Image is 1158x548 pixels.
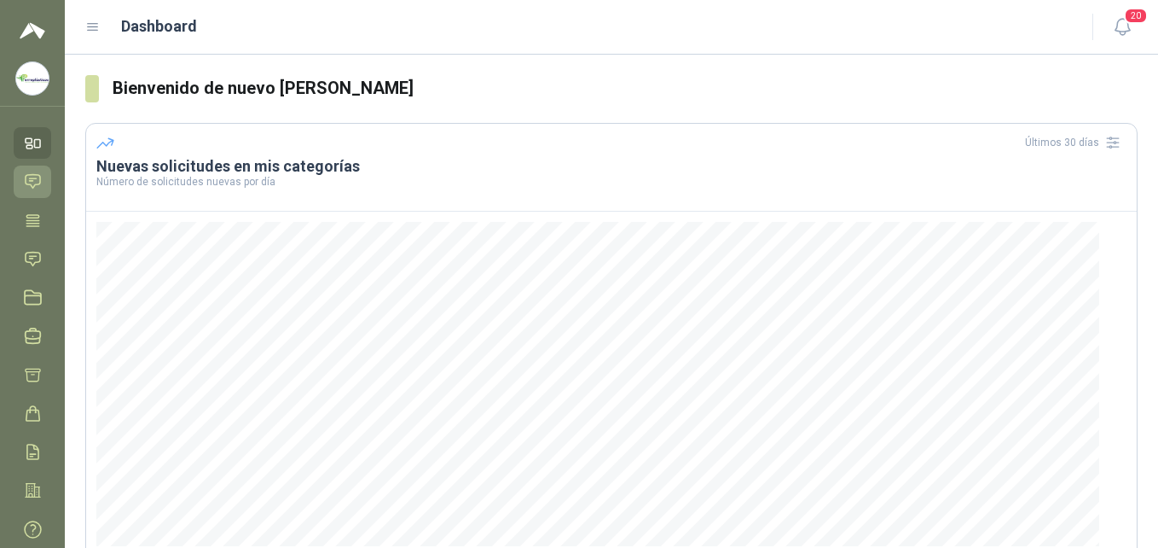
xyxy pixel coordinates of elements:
[1124,8,1148,24] span: 20
[113,75,1138,102] h3: Bienvenido de nuevo [PERSON_NAME]
[1107,12,1138,43] button: 20
[96,177,1126,187] p: Número de solicitudes nuevas por día
[121,15,197,38] h1: Dashboard
[1025,129,1126,156] div: Últimos 30 días
[20,20,45,41] img: Logo peakr
[96,156,1126,177] h3: Nuevas solicitudes en mis categorías
[16,62,49,95] img: Company Logo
